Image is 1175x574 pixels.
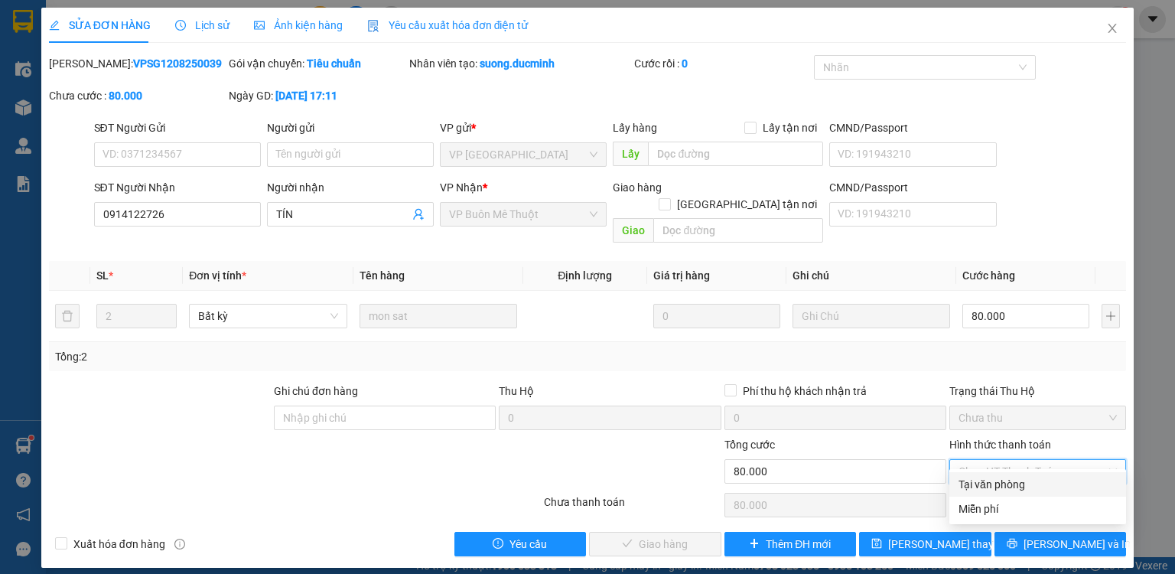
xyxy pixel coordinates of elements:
span: Yêu cầu xuất hóa đơn điện tử [367,19,529,31]
span: Xuất hóa đơn hàng [67,536,171,553]
span: VP Sài Gòn [449,143,597,166]
span: Lịch sử [175,19,229,31]
span: exclamation-circle [493,538,503,550]
div: Tổng: 2 [55,348,454,365]
div: [PERSON_NAME]: [49,55,226,72]
span: SL [96,269,109,282]
div: Chưa cước : [49,87,226,104]
label: Ghi chú đơn hàng [274,385,358,397]
div: Người nhận [267,179,434,196]
button: delete [55,304,80,328]
li: VP VP Buôn Mê Thuột [106,65,203,99]
b: [DATE] 17:11 [275,90,337,102]
div: CMND/Passport [829,119,996,136]
span: Lấy tận nơi [757,119,823,136]
button: plus [1102,304,1120,328]
th: Ghi chú [786,261,956,291]
button: plusThêm ĐH mới [724,532,857,556]
span: plus [749,538,760,550]
span: close [1106,22,1118,34]
div: CMND/Passport [829,179,996,196]
div: Trạng thái Thu Hộ [949,383,1126,400]
span: Thu Hộ [499,385,534,397]
span: Tổng cước [724,439,775,451]
span: VP Buôn Mê Thuột [449,203,597,226]
span: environment [106,102,116,113]
div: Nhân viên tạo: [409,55,631,72]
span: Cước hàng [962,269,1015,282]
li: VP VP [GEOGRAPHIC_DATA] [8,65,106,116]
b: Tiêu chuẩn [307,57,361,70]
span: user-add [412,208,425,220]
span: Đơn vị tính [189,269,246,282]
input: Dọc đường [653,218,823,243]
span: Ảnh kiện hàng [254,19,343,31]
div: SĐT Người Gửi [94,119,261,136]
input: Ghi chú đơn hàng [274,406,496,430]
span: picture [254,20,265,31]
div: Ngày GD: [229,87,405,104]
span: Thêm ĐH mới [766,536,831,553]
div: Miễn phí [959,501,1117,517]
div: Tại văn phòng [959,476,1117,493]
button: save[PERSON_NAME] thay đổi [859,532,991,556]
b: VPSG1208250039 [133,57,222,70]
span: VP Nhận [440,181,483,194]
button: Close [1091,8,1134,51]
button: exclamation-circleYêu cầu [454,532,587,556]
span: [GEOGRAPHIC_DATA] tận nơi [671,196,823,213]
span: save [871,538,882,550]
button: checkGiao hàng [589,532,721,556]
div: Gói vận chuyển: [229,55,405,72]
span: Giao [613,218,653,243]
div: Chưa thanh toán [542,494,722,520]
div: SĐT Người Nhận [94,179,261,196]
span: Lấy hàng [613,122,657,134]
button: printer[PERSON_NAME] và In [994,532,1127,556]
input: Dọc đường [648,142,823,166]
span: edit [49,20,60,31]
img: icon [367,20,379,32]
span: Chọn HT Thanh Toán [959,460,1117,483]
span: printer [1007,538,1017,550]
li: [PERSON_NAME] [8,8,222,37]
div: Người gửi [267,119,434,136]
input: VD: Bàn, Ghế [360,304,517,328]
span: [PERSON_NAME] thay đổi [888,536,1011,553]
span: Giá trị hàng [653,269,710,282]
span: [PERSON_NAME] và In [1024,536,1131,553]
span: Định lượng [558,269,612,282]
div: VP gửi [440,119,607,136]
span: info-circle [174,539,185,550]
b: 80.000 [109,90,142,102]
label: Hình thức thanh toán [949,439,1051,451]
input: Ghi Chú [793,304,950,328]
div: Cước rồi : [634,55,811,72]
input: 0 [653,304,780,328]
span: SỬA ĐƠN HÀNG [49,19,151,31]
b: suong.ducminh [480,57,555,70]
span: Giao hàng [613,181,662,194]
span: Chưa thu [959,406,1117,429]
span: Phí thu hộ khách nhận trả [737,383,873,400]
span: Lấy [613,142,648,166]
span: Yêu cầu [509,536,547,553]
span: Tên hàng [360,269,405,282]
span: clock-circle [175,20,186,31]
span: Bất kỳ [198,305,337,328]
b: 0 [682,57,688,70]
